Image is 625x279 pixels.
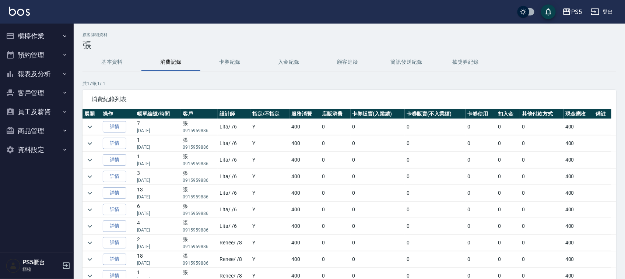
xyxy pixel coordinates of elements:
[84,121,95,133] button: expand row
[137,194,179,200] p: [DATE]
[137,210,179,217] p: [DATE]
[250,119,289,135] td: Y
[84,171,95,182] button: expand row
[466,169,496,185] td: 0
[496,202,520,218] td: 0
[563,135,594,152] td: 400
[3,102,71,121] button: 員工及薪資
[320,109,351,119] th: 店販消費
[137,127,179,134] p: [DATE]
[103,204,126,215] a: 詳情
[181,251,218,268] td: 張
[22,266,60,273] p: 櫃檯
[520,119,563,135] td: 0
[137,227,179,233] p: [DATE]
[82,32,616,37] h2: 顧客詳細資料
[137,260,179,266] p: [DATE]
[84,237,95,248] button: expand row
[22,259,60,266] h5: PS5櫃台
[520,218,563,234] td: 0
[218,109,250,119] th: 設計師
[82,80,616,87] p: 共 17 筆, 1 / 1
[6,258,21,273] img: Person
[289,185,320,201] td: 400
[563,218,594,234] td: 400
[563,169,594,185] td: 400
[218,185,250,201] td: Lita / /6
[496,235,520,251] td: 0
[520,202,563,218] td: 0
[289,135,320,152] td: 400
[135,202,181,218] td: 6
[563,109,594,119] th: 現金應收
[563,235,594,251] td: 400
[3,84,71,103] button: 客戶管理
[183,144,216,151] p: 0915959886
[135,152,181,168] td: 1
[351,251,405,268] td: 0
[520,135,563,152] td: 0
[250,251,289,268] td: Y
[259,53,318,71] button: 入金紀錄
[496,218,520,234] td: 0
[320,185,351,201] td: 0
[103,254,126,265] a: 詳情
[183,243,216,250] p: 0915959886
[351,152,405,168] td: 0
[320,152,351,168] td: 0
[466,109,496,119] th: 卡券使用
[82,109,101,119] th: 展開
[141,53,200,71] button: 消費記錄
[103,237,126,248] a: 詳情
[250,185,289,201] td: Y
[405,119,466,135] td: 0
[318,53,377,71] button: 顧客追蹤
[520,251,563,268] td: 0
[351,135,405,152] td: 0
[496,152,520,168] td: 0
[466,218,496,234] td: 0
[351,109,405,119] th: 卡券販賣(入業績)
[563,119,594,135] td: 400
[181,109,218,119] th: 客戶
[91,96,607,103] span: 消費紀錄列表
[135,251,181,268] td: 18
[3,64,71,84] button: 報表及分析
[466,152,496,168] td: 0
[541,4,556,19] button: save
[563,152,594,168] td: 400
[289,235,320,251] td: 400
[135,218,181,234] td: 4
[181,169,218,185] td: 張
[405,169,466,185] td: 0
[466,251,496,268] td: 0
[520,185,563,201] td: 0
[320,119,351,135] td: 0
[351,218,405,234] td: 0
[181,135,218,152] td: 張
[520,109,563,119] th: 其他付款方式
[218,202,250,218] td: Lita / /6
[181,218,218,234] td: 張
[84,138,95,149] button: expand row
[137,243,179,250] p: [DATE]
[563,185,594,201] td: 400
[183,260,216,266] p: 0915959886
[82,53,141,71] button: 基本資料
[103,138,126,149] a: 詳情
[320,169,351,185] td: 0
[520,152,563,168] td: 0
[496,169,520,185] td: 0
[351,119,405,135] td: 0
[496,109,520,119] th: 扣入金
[351,169,405,185] td: 0
[320,235,351,251] td: 0
[181,152,218,168] td: 張
[103,121,126,133] a: 詳情
[137,177,179,184] p: [DATE]
[183,210,216,217] p: 0915959886
[289,169,320,185] td: 400
[436,53,495,71] button: 抽獎券紀錄
[183,127,216,134] p: 0915959886
[466,235,496,251] td: 0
